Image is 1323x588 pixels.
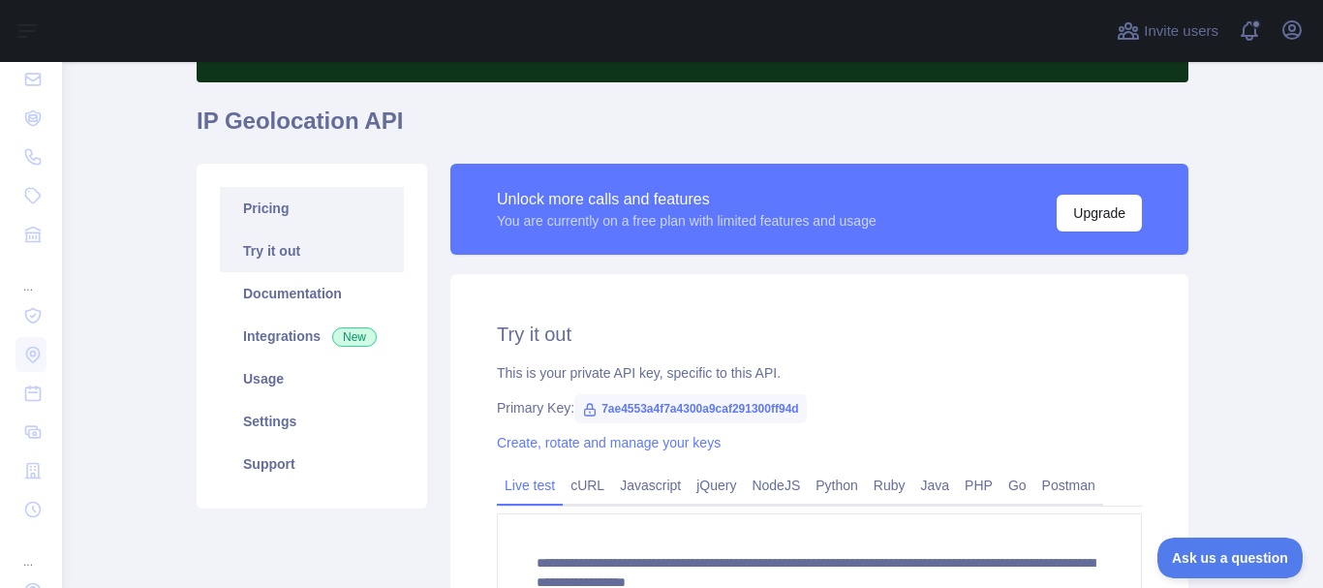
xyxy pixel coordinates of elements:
a: Java [913,470,958,501]
a: Settings [220,400,404,443]
a: Ruby [866,470,913,501]
h2: Try it out [497,321,1142,348]
iframe: Toggle Customer Support [1157,538,1304,578]
a: Python [808,470,866,501]
span: New [332,327,377,347]
a: Postman [1034,470,1103,501]
div: Primary Key: [497,398,1142,418]
a: jQuery [689,470,744,501]
button: Invite users [1113,15,1222,46]
a: Live test [497,470,563,501]
div: You are currently on a free plan with limited features and usage [497,211,877,231]
a: Integrations New [220,315,404,357]
a: Try it out [220,230,404,272]
button: Upgrade [1057,195,1142,232]
a: Create, rotate and manage your keys [497,435,721,450]
a: Support [220,443,404,485]
span: Invite users [1144,20,1218,43]
a: Usage [220,357,404,400]
span: 7ae4553a4f7a4300a9caf291300ff94d [574,394,807,423]
a: cURL [563,470,612,501]
a: PHP [957,470,1000,501]
div: ... [15,256,46,294]
div: Unlock more calls and features [497,188,877,211]
a: Go [1000,470,1034,501]
a: Pricing [220,187,404,230]
a: NodeJS [744,470,808,501]
h1: IP Geolocation API [197,106,1188,152]
a: Javascript [612,470,689,501]
a: Documentation [220,272,404,315]
div: ... [15,531,46,570]
div: This is your private API key, specific to this API. [497,363,1142,383]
